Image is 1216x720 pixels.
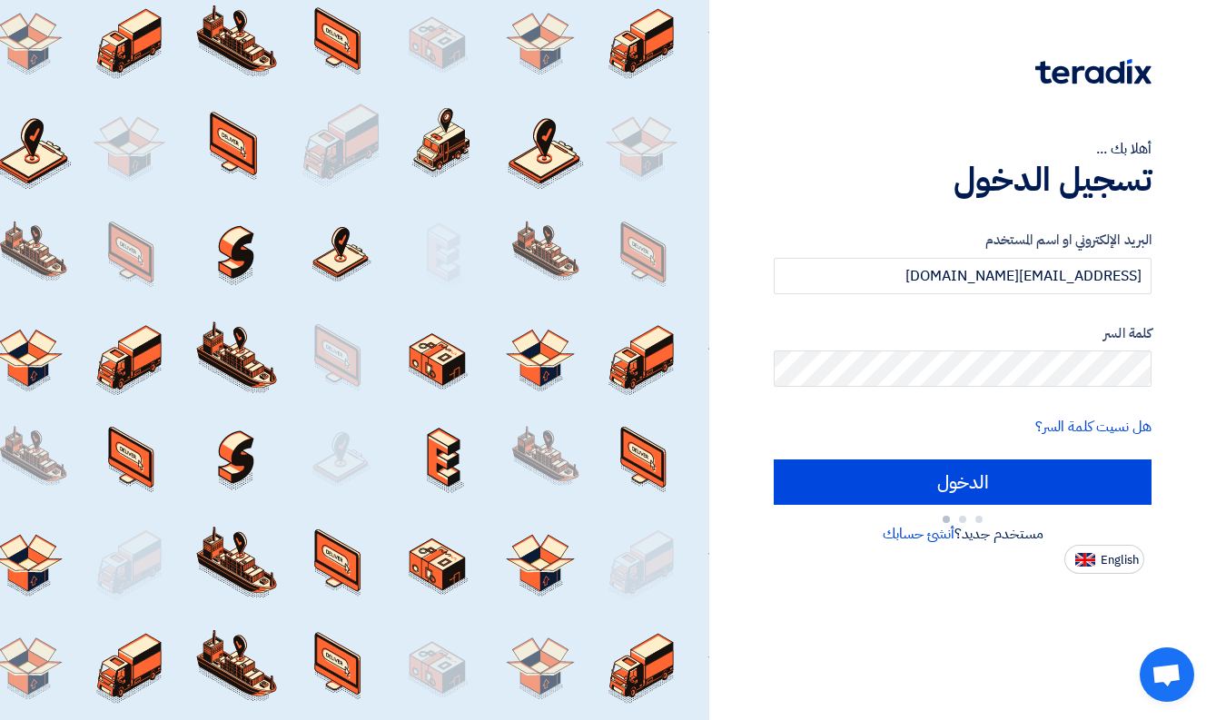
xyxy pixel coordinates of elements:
[883,523,954,545] a: أنشئ حسابك
[774,230,1152,251] label: البريد الإلكتروني او اسم المستخدم
[1035,59,1152,84] img: Teradix logo
[1064,545,1144,574] button: English
[774,523,1152,545] div: مستخدم جديد؟
[1140,647,1194,702] div: Open chat
[774,258,1152,294] input: أدخل بريد العمل الإلكتروني او اسم المستخدم الخاص بك ...
[774,459,1152,505] input: الدخول
[1035,416,1152,438] a: هل نسيت كلمة السر؟
[1075,553,1095,567] img: en-US.png
[774,323,1152,344] label: كلمة السر
[774,138,1152,160] div: أهلا بك ...
[774,160,1152,200] h1: تسجيل الدخول
[1101,554,1139,567] span: English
